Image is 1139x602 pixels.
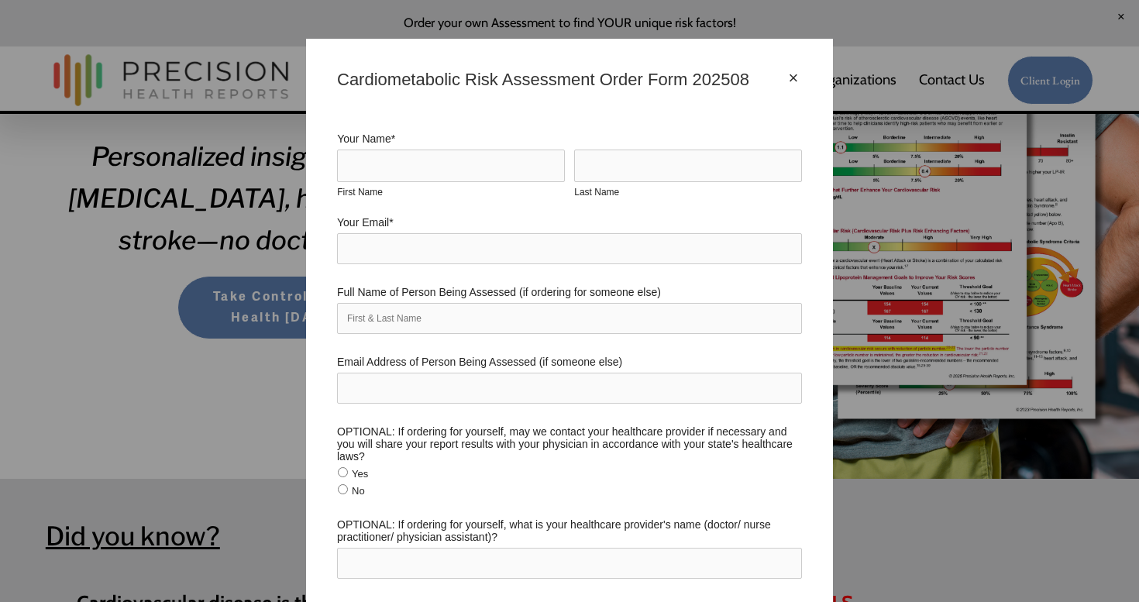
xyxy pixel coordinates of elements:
legend: Your Name [337,132,395,145]
input: No [338,484,348,494]
legend: OPTIONAL: If ordering for yourself, may we contact your healthcare provider if necessary and you ... [337,425,802,463]
label: Full Name of Person Being Assessed (if ordering for someone else) [337,286,802,298]
label: Email Address of Person Being Assessed (if someone else) [337,356,802,368]
div: Close [785,70,802,87]
div: Cardiometabolic Risk Assessment Order Form 202508 [337,70,785,90]
input: Yes [338,467,348,477]
label: OPTIONAL: If ordering for yourself, what is your healthcare provider's name (doctor/ nurse practi... [337,518,802,543]
label: Yes [338,468,368,480]
input: First Name [337,150,565,182]
input: Last Name [574,150,802,182]
input: First & Last Name [337,303,802,334]
span: First Name [337,187,383,198]
iframe: Chat Widget [1062,528,1139,602]
label: Your Email [337,216,802,229]
label: No [338,485,365,497]
span: Last Name [574,187,619,198]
